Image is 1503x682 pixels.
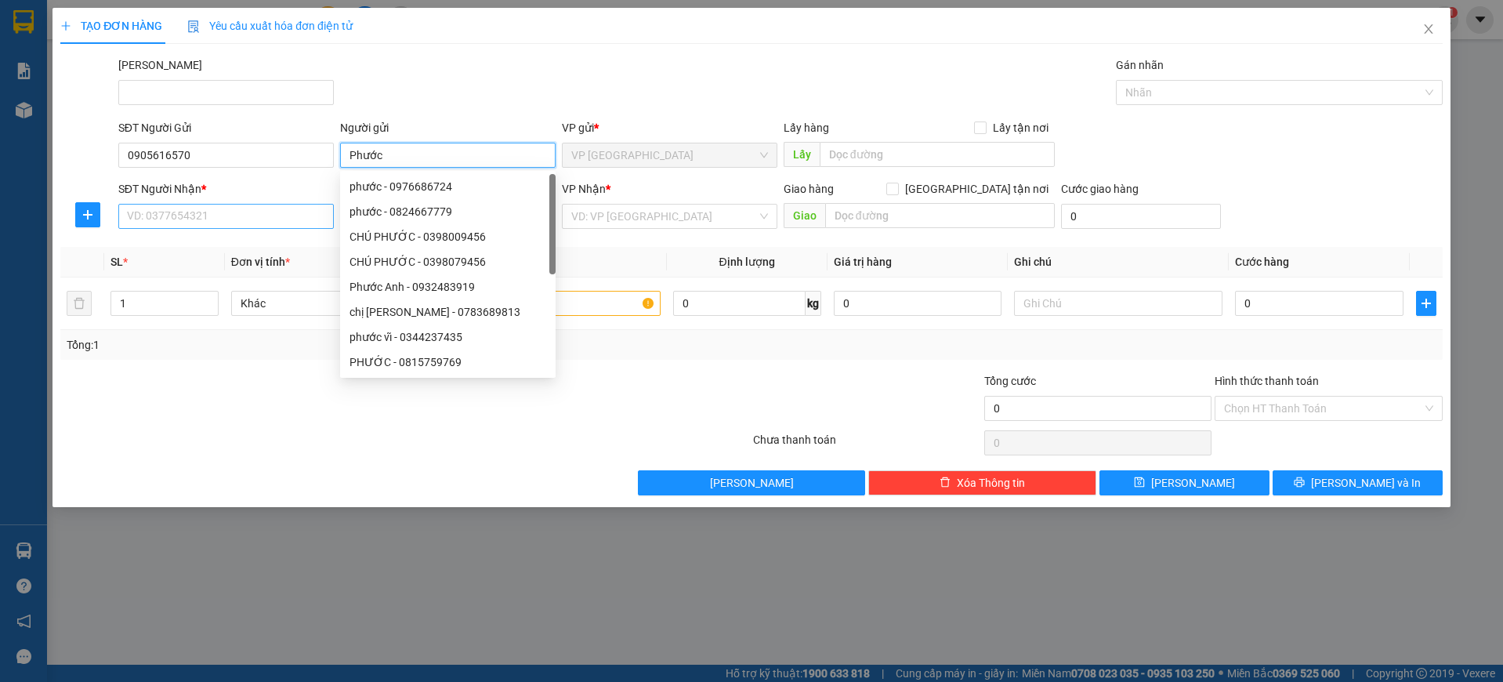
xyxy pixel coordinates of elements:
div: PHƯỚC - 0815759769 [340,350,556,375]
div: Phước Anh - 0932483919 [340,274,556,299]
div: phước vĩ - 0344237435 [340,325,556,350]
input: Ghi Chú [1014,291,1222,316]
span: Lấy tận nơi [987,119,1055,136]
button: Close [1407,8,1450,52]
div: phước - 0976686724 [349,178,546,195]
span: Đơn vị tính [231,256,290,268]
label: Cước giao hàng [1061,183,1139,195]
span: Xóa Thông tin [957,474,1025,492]
div: Chưa thanh toán [751,431,983,459]
button: printer[PERSON_NAME] và In [1273,470,1443,495]
span: Lấy hàng [784,122,829,134]
div: phước - 0976686724 [340,174,556,199]
span: delete [940,477,951,489]
div: SĐT Người Nhận [118,180,334,198]
button: [PERSON_NAME] [638,470,866,495]
input: Cước giao hàng [1061,204,1221,229]
label: Hình thức thanh toán [1215,375,1319,387]
span: Lấy [784,142,820,167]
span: SL [110,256,123,268]
button: save[PERSON_NAME] [1099,470,1269,495]
div: CHÚ PHƯỚC - 0398009456 [349,228,546,245]
span: Giao hàng [784,183,834,195]
span: Tổng cước [984,375,1036,387]
button: delete [67,291,92,316]
input: VD: Bàn, Ghế [452,291,661,316]
button: deleteXóa Thông tin [868,470,1096,495]
label: Mã ĐH [118,59,202,71]
div: Tổng: 1 [67,336,580,354]
span: Cước hàng [1235,256,1289,268]
button: plus [1416,291,1436,316]
span: Định lượng [719,256,775,268]
div: phước vĩ - 0344237435 [349,328,546,346]
div: Phước Anh - 0932483919 [349,278,546,296]
span: Giao [784,203,825,228]
input: Mã ĐH [118,80,334,105]
input: 0 [834,291,1002,316]
div: CHÚ PHƯỚC - 0398079456 [340,249,556,274]
div: Người gửi [340,119,556,136]
div: phước - 0824667779 [349,203,546,220]
span: plus [1417,297,1436,310]
input: Dọc đường [820,142,1055,167]
span: [GEOGRAPHIC_DATA] tận nơi [899,180,1055,198]
th: Ghi chú [1008,247,1229,278]
span: plus [76,209,100,221]
span: kg [806,291,821,316]
div: PHƯỚC - 0815759769 [349,354,546,371]
span: [PERSON_NAME] và In [1311,474,1421,492]
div: SĐT Người Gửi [118,119,334,136]
span: plus [60,20,71,31]
span: Yêu cầu xuất hóa đơn điện tử [187,20,353,32]
span: save [1134,477,1145,489]
div: phước - 0824667779 [340,199,556,224]
label: Gán nhãn [1116,59,1164,71]
span: Giá trị hàng [834,256,892,268]
span: [PERSON_NAME] [1151,474,1235,492]
div: chị [PERSON_NAME] - 0783689813 [349,303,546,321]
div: CHÚ PHƯỚC - 0398009456 [340,224,556,249]
span: printer [1294,477,1305,489]
span: VP Nhận [562,183,606,195]
div: CHÚ PHƯỚC - 0398079456 [349,253,546,270]
span: TẠO ĐƠN HÀNG [60,20,162,32]
span: close [1422,23,1435,35]
input: Dọc đường [825,203,1055,228]
img: icon [187,20,200,33]
div: VP gửi [562,119,777,136]
div: chị phước - 0783689813 [340,299,556,325]
span: [PERSON_NAME] [710,474,794,492]
span: Khác [241,292,430,315]
button: plus [75,202,100,227]
span: VP Nha Trang [571,143,768,167]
